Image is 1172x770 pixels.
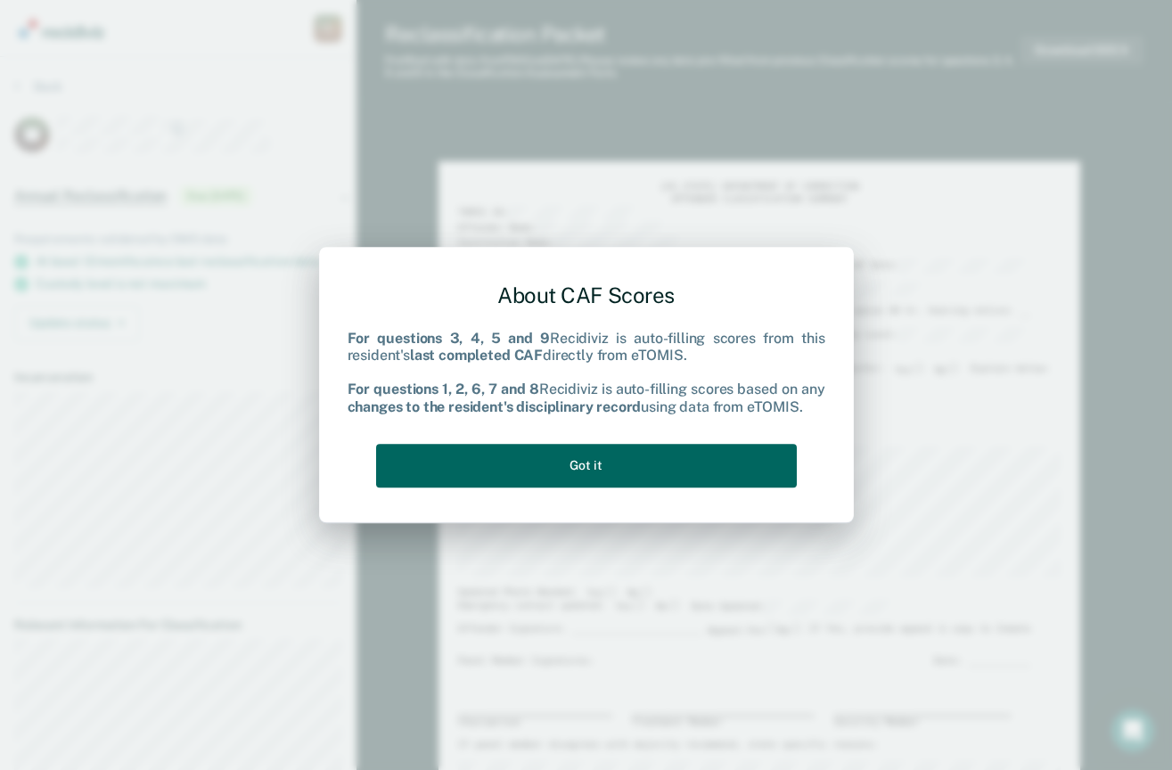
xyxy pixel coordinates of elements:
div: Recidiviz is auto-filling scores from this resident's directly from eTOMIS. Recidiviz is auto-fil... [348,330,825,415]
b: changes to the resident's disciplinary record [348,398,642,415]
b: last completed CAF [410,347,543,364]
div: About CAF Scores [348,268,825,323]
b: For questions 1, 2, 6, 7 and 8 [348,381,539,398]
b: For questions 3, 4, 5 and 9 [348,330,551,347]
button: Got it [376,444,797,487]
